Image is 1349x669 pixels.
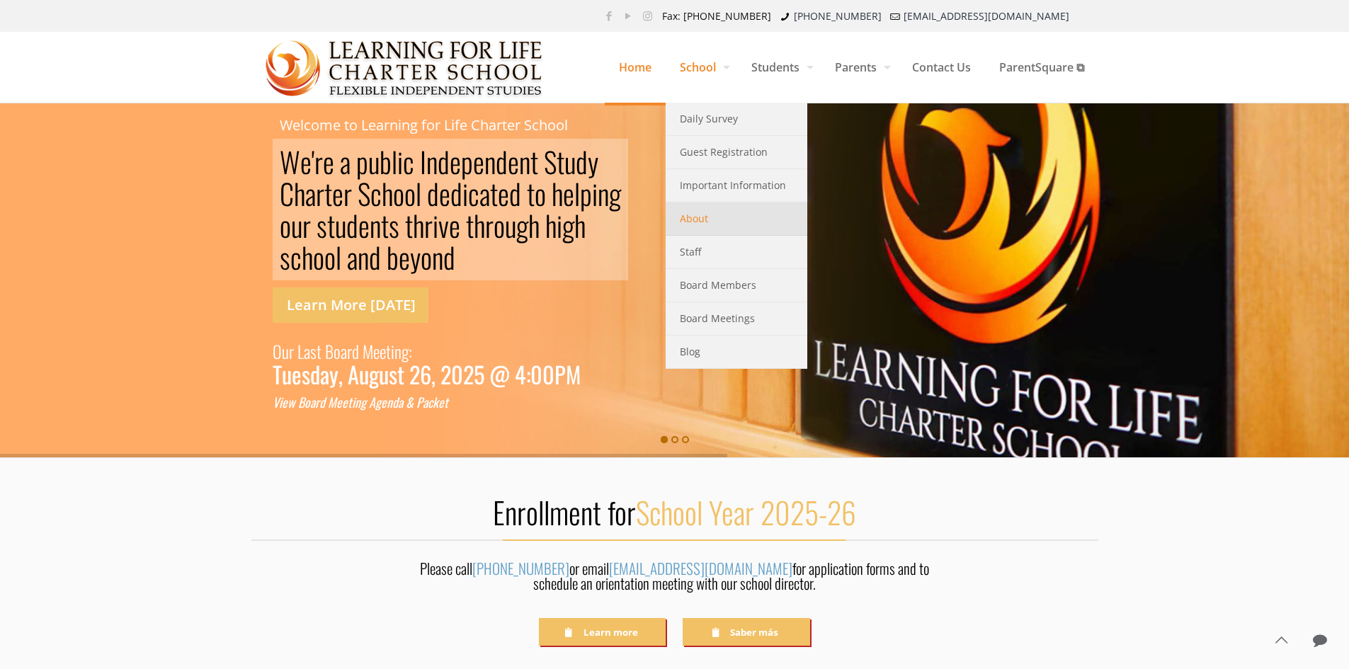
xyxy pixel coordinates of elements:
div: r [314,146,323,178]
div: P [416,394,423,411]
a: Home [605,32,666,103]
div: e [399,241,410,273]
div: d [443,241,455,273]
div: n [598,178,609,210]
div: l [336,241,341,273]
div: n [426,146,438,178]
div: t [527,178,535,210]
img: Home [266,33,544,103]
div: o [393,178,404,210]
a: Guest Registration [666,136,807,169]
div: h [294,178,305,210]
div: t [317,337,321,365]
div: u [291,210,302,241]
a: Parents [821,32,898,103]
div: e [381,394,387,411]
div: n [394,337,402,365]
span: Contact Us [898,46,985,88]
div: & [406,394,414,411]
div: t [386,337,391,365]
div: u [368,146,380,178]
div: e [508,146,519,178]
div: l [416,178,421,210]
div: t [557,146,564,178]
a: School [666,32,737,103]
span: Board Meetings [680,309,755,328]
div: ' [312,146,314,178]
div: e [292,365,302,383]
div: u [564,146,576,178]
div: h [552,178,563,210]
i: phone [778,9,792,23]
div: n [519,146,530,178]
div: r [343,178,352,210]
a: [PHONE_NUMBER] [472,557,569,579]
div: P [554,365,566,383]
div: r [302,210,311,241]
div: o [404,178,416,210]
div: s [389,365,397,383]
div: B [325,337,334,365]
div: i [397,146,403,178]
div: L [297,337,304,365]
div: h [382,178,393,210]
div: c [370,178,382,210]
div: i [433,210,438,241]
i: mail [889,9,903,23]
div: , [431,365,436,383]
div: h [574,210,586,241]
a: Board Meetings [666,302,807,336]
div: o [280,210,291,241]
div: d [576,146,588,178]
div: b [380,146,392,178]
a: Board Members [666,269,807,302]
div: p [580,178,592,210]
div: h [528,210,540,241]
div: e [498,178,509,210]
div: S [544,146,557,178]
div: o [334,337,341,365]
div: s [389,210,399,241]
div: o [494,210,505,241]
div: s [317,210,327,241]
div: W [280,146,300,178]
div: y [329,365,338,383]
span: School [666,46,737,88]
div: g [516,210,528,241]
a: Learning for Life Charter School [266,32,544,103]
span: Blog [680,343,700,361]
div: 6 [420,365,431,383]
div: h [302,241,313,273]
span: Students [737,46,821,88]
span: Staff [680,243,701,261]
div: g [369,365,379,383]
div: d [427,178,439,210]
div: a [347,241,358,273]
div: 0 [530,365,542,383]
div: a [479,178,490,210]
rs-layer: Welcome to Learning for Life Charter School [280,118,568,133]
a: Saber más [683,618,809,646]
div: n [432,241,443,273]
div: 0 [451,365,463,383]
div: p [461,146,473,178]
div: r [289,337,294,365]
div: I [420,146,426,178]
div: k [433,394,438,411]
div: o [313,241,324,273]
div: a [398,394,403,411]
div: e [342,394,348,411]
a: Staff [666,236,807,269]
div: 0 [542,365,554,383]
div: g [375,394,381,411]
div: u [282,337,289,365]
a: Contact Us [898,32,985,103]
div: e [323,146,334,178]
div: e [449,210,460,241]
div: T [273,365,282,383]
div: e [450,146,461,178]
span: Board Members [680,276,756,295]
a: About [666,202,807,236]
div: a [423,394,428,411]
div: e [438,394,444,411]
